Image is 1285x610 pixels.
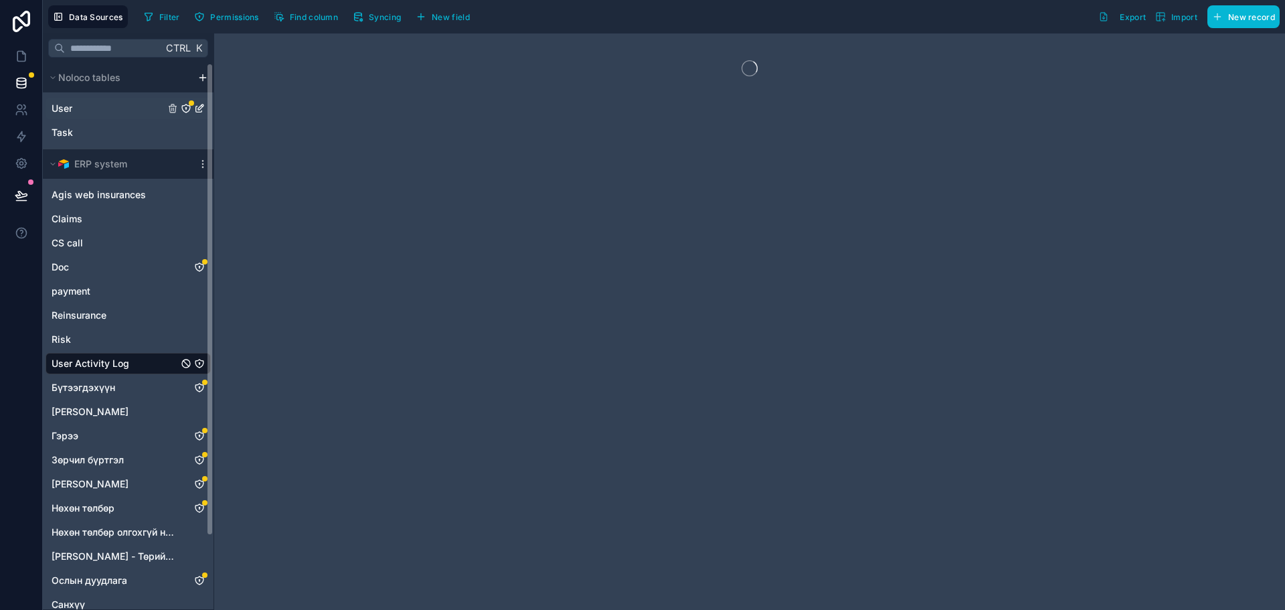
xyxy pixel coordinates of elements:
[48,5,128,28] button: Data Sources
[1202,5,1280,28] a: New record
[194,44,203,53] span: K
[1228,12,1275,22] span: New record
[369,12,401,22] span: Syncing
[1150,5,1202,28] button: Import
[1120,12,1146,22] span: Export
[159,12,180,22] span: Filter
[139,7,185,27] button: Filter
[411,7,475,27] button: New field
[210,12,258,22] span: Permissions
[269,7,343,27] button: Find column
[165,40,192,56] span: Ctrl
[348,7,411,27] a: Syncing
[1171,12,1197,22] span: Import
[432,12,470,22] span: New field
[189,7,268,27] a: Permissions
[290,12,338,22] span: Find column
[69,12,123,22] span: Data Sources
[348,7,406,27] button: Syncing
[1094,5,1150,28] button: Export
[189,7,263,27] button: Permissions
[1207,5,1280,28] button: New record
